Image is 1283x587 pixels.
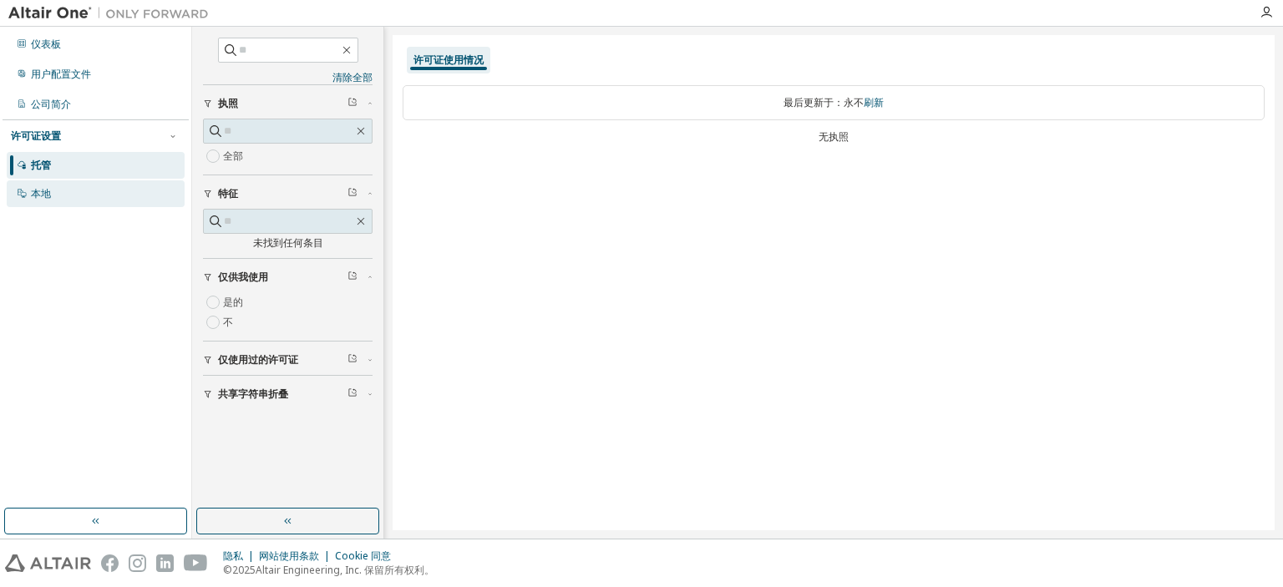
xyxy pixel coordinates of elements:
[184,554,208,572] img: youtube.svg
[5,554,91,572] img: altair_logo.svg
[31,37,61,51] font: 仪表板
[347,353,358,367] span: 清除筛选
[819,129,849,144] font: 无执照
[232,563,256,577] font: 2025
[218,186,238,200] font: 特征
[347,387,358,401] span: 清除筛选
[332,70,373,84] font: 清除全部
[259,549,319,563] font: 网站使用条款
[223,549,243,563] font: 隐私
[8,5,217,22] img: 牵牛星一号
[347,271,358,284] span: 清除筛选
[218,352,298,367] font: 仅使用过的许可证
[203,259,373,296] button: 仅供我使用
[413,53,484,67] font: 许可证使用情况
[335,549,391,563] font: Cookie 同意
[256,563,434,577] font: Altair Engineering, Inc. 保留所有权利。
[203,342,373,378] button: 仅使用过的许可证
[864,95,884,109] font: 刷新
[31,67,91,81] font: 用户配置文件
[223,295,243,309] font: 是的
[218,96,238,110] font: 执照
[31,158,51,172] font: 托管
[844,95,864,109] font: 永不
[347,187,358,200] span: 清除筛选
[11,129,61,143] font: 许可证设置
[218,270,268,284] font: 仅供我使用
[218,387,288,401] font: 共享字符串折叠
[203,175,373,212] button: 特征
[203,376,373,412] button: 共享字符串折叠
[31,186,51,200] font: 本地
[223,149,243,163] font: 全部
[253,235,323,250] font: 未找到任何条目
[156,554,174,572] img: linkedin.svg
[203,85,373,122] button: 执照
[31,97,71,111] font: 公司简介
[129,554,146,572] img: instagram.svg
[347,97,358,110] span: 清除筛选
[101,554,119,572] img: facebook.svg
[783,95,844,109] font: 最后更新于：
[223,563,232,577] font: ©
